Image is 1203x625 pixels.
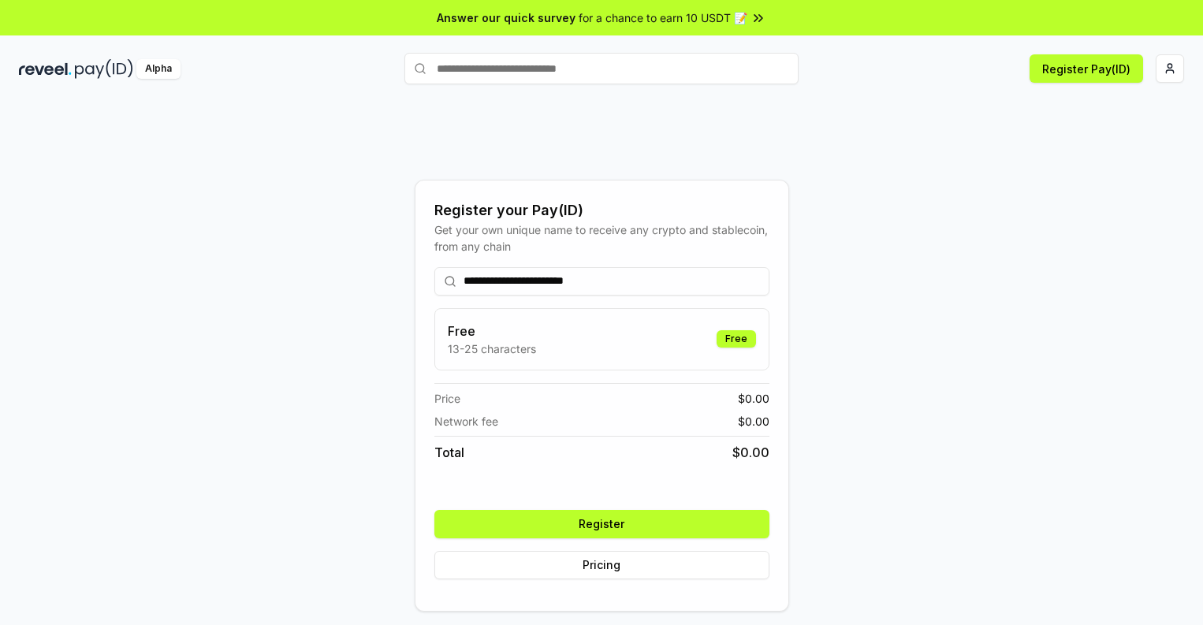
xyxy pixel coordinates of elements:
[437,9,575,26] span: Answer our quick survey
[434,443,464,462] span: Total
[19,59,72,79] img: reveel_dark
[738,413,769,430] span: $ 0.00
[717,330,756,348] div: Free
[434,551,769,579] button: Pricing
[434,199,769,221] div: Register your Pay(ID)
[448,340,536,357] p: 13-25 characters
[434,413,498,430] span: Network fee
[448,322,536,340] h3: Free
[434,390,460,407] span: Price
[75,59,133,79] img: pay_id
[579,9,747,26] span: for a chance to earn 10 USDT 📝
[738,390,769,407] span: $ 0.00
[1030,54,1143,83] button: Register Pay(ID)
[434,510,769,538] button: Register
[732,443,769,462] span: $ 0.00
[434,221,769,255] div: Get your own unique name to receive any crypto and stablecoin, from any chain
[136,59,181,79] div: Alpha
